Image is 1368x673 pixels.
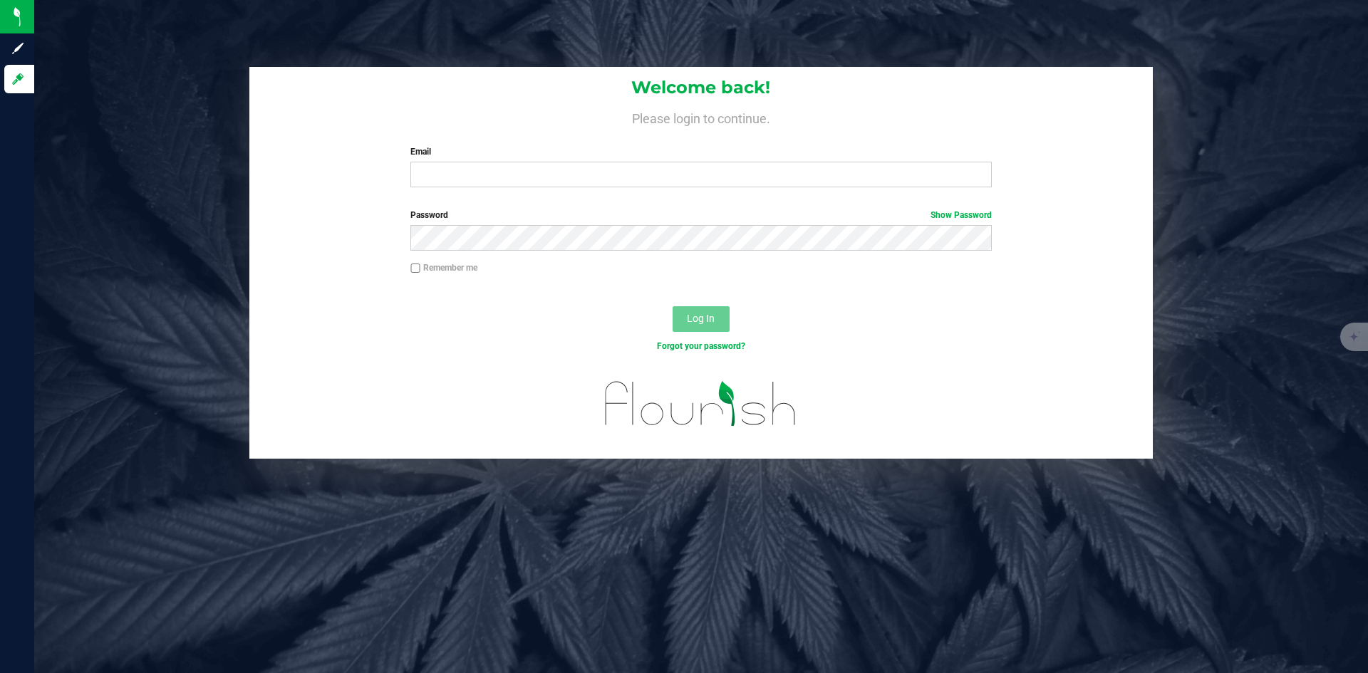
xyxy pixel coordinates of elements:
[11,41,25,56] inline-svg: Sign up
[673,306,730,332] button: Log In
[249,108,1153,125] h4: Please login to continue.
[410,145,991,158] label: Email
[687,313,715,324] span: Log In
[588,367,814,440] img: flourish_logo.svg
[931,210,992,220] a: Show Password
[410,261,477,274] label: Remember me
[410,210,448,220] span: Password
[410,264,420,273] input: Remember me
[249,78,1153,97] h1: Welcome back!
[11,72,25,86] inline-svg: Log in
[657,341,745,351] a: Forgot your password?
